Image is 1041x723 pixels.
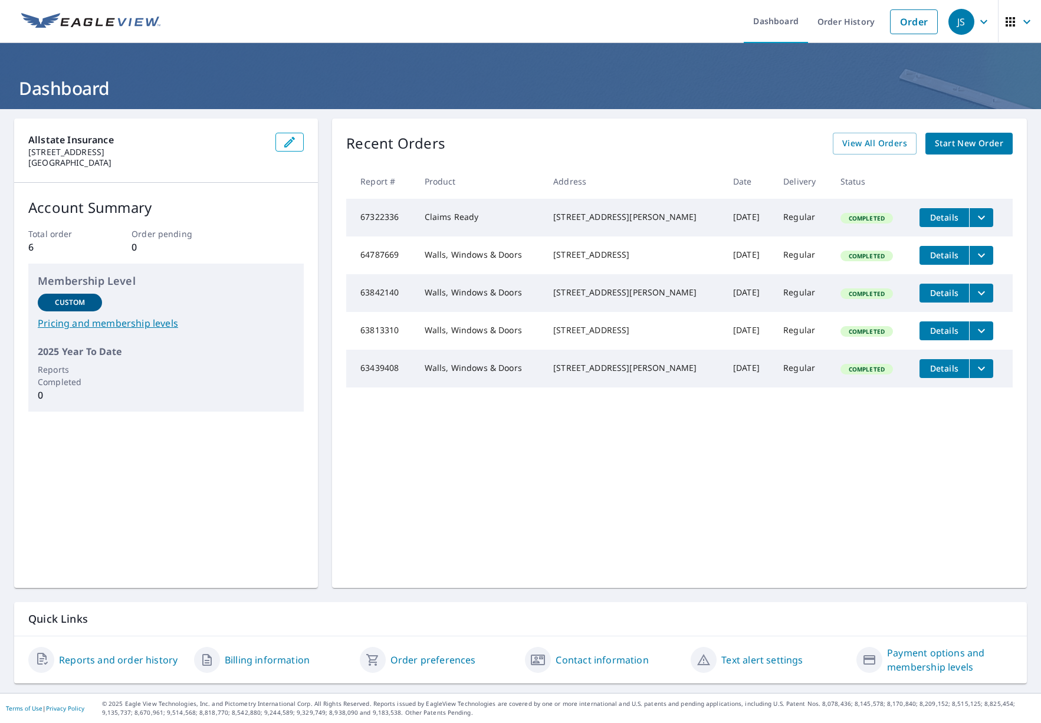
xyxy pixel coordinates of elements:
[6,704,42,712] a: Terms of Use
[925,133,1013,155] a: Start New Order
[553,249,714,261] div: [STREET_ADDRESS]
[346,350,415,387] td: 63439408
[920,246,969,265] button: detailsBtn-64787669
[346,133,445,155] p: Recent Orders
[724,274,774,312] td: [DATE]
[842,327,892,336] span: Completed
[721,653,803,667] a: Text alert settings
[553,362,714,374] div: [STREET_ADDRESS][PERSON_NAME]
[38,316,294,330] a: Pricing and membership levels
[415,274,544,312] td: Walls, Windows & Doors
[28,133,266,147] p: Allstate Insurance
[46,704,84,712] a: Privacy Policy
[415,312,544,350] td: Walls, Windows & Doors
[774,350,831,387] td: Regular
[920,359,969,378] button: detailsBtn-63439408
[544,164,724,199] th: Address
[842,214,892,222] span: Completed
[935,136,1003,151] span: Start New Order
[774,274,831,312] td: Regular
[969,208,993,227] button: filesDropdownBtn-67322336
[28,197,304,218] p: Account Summary
[132,240,201,254] p: 0
[920,321,969,340] button: detailsBtn-63813310
[38,363,102,388] p: Reports Completed
[724,164,774,199] th: Date
[38,273,294,289] p: Membership Level
[6,705,84,712] p: |
[920,208,969,227] button: detailsBtn-67322336
[890,9,938,34] a: Order
[833,133,917,155] a: View All Orders
[346,312,415,350] td: 63813310
[927,287,962,298] span: Details
[927,249,962,261] span: Details
[927,325,962,336] span: Details
[132,228,201,240] p: Order pending
[774,312,831,350] td: Regular
[102,699,1035,717] p: © 2025 Eagle View Technologies, Inc. and Pictometry International Corp. All Rights Reserved. Repo...
[969,284,993,303] button: filesDropdownBtn-63842140
[553,211,714,223] div: [STREET_ADDRESS][PERSON_NAME]
[28,612,1013,626] p: Quick Links
[346,199,415,236] td: 67322336
[724,236,774,274] td: [DATE]
[920,284,969,303] button: detailsBtn-63842140
[948,9,974,35] div: JS
[842,290,892,298] span: Completed
[59,653,178,667] a: Reports and order history
[553,287,714,298] div: [STREET_ADDRESS][PERSON_NAME]
[390,653,476,667] a: Order preferences
[38,388,102,402] p: 0
[415,164,544,199] th: Product
[553,324,714,336] div: [STREET_ADDRESS]
[831,164,910,199] th: Status
[969,246,993,265] button: filesDropdownBtn-64787669
[556,653,648,667] a: Contact information
[225,653,310,667] a: Billing information
[842,252,892,260] span: Completed
[774,236,831,274] td: Regular
[21,13,160,31] img: EV Logo
[724,350,774,387] td: [DATE]
[842,136,907,151] span: View All Orders
[346,164,415,199] th: Report #
[724,199,774,236] td: [DATE]
[774,164,831,199] th: Delivery
[38,344,294,359] p: 2025 Year To Date
[927,363,962,374] span: Details
[724,312,774,350] td: [DATE]
[28,157,266,168] p: [GEOGRAPHIC_DATA]
[415,350,544,387] td: Walls, Windows & Doors
[887,646,1013,674] a: Payment options and membership levels
[346,274,415,312] td: 63842140
[927,212,962,223] span: Details
[28,147,266,157] p: [STREET_ADDRESS]
[28,240,97,254] p: 6
[415,199,544,236] td: Claims Ready
[28,228,97,240] p: Total order
[842,365,892,373] span: Completed
[55,297,86,308] p: Custom
[774,199,831,236] td: Regular
[969,359,993,378] button: filesDropdownBtn-63439408
[969,321,993,340] button: filesDropdownBtn-63813310
[14,76,1027,100] h1: Dashboard
[415,236,544,274] td: Walls, Windows & Doors
[346,236,415,274] td: 64787669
